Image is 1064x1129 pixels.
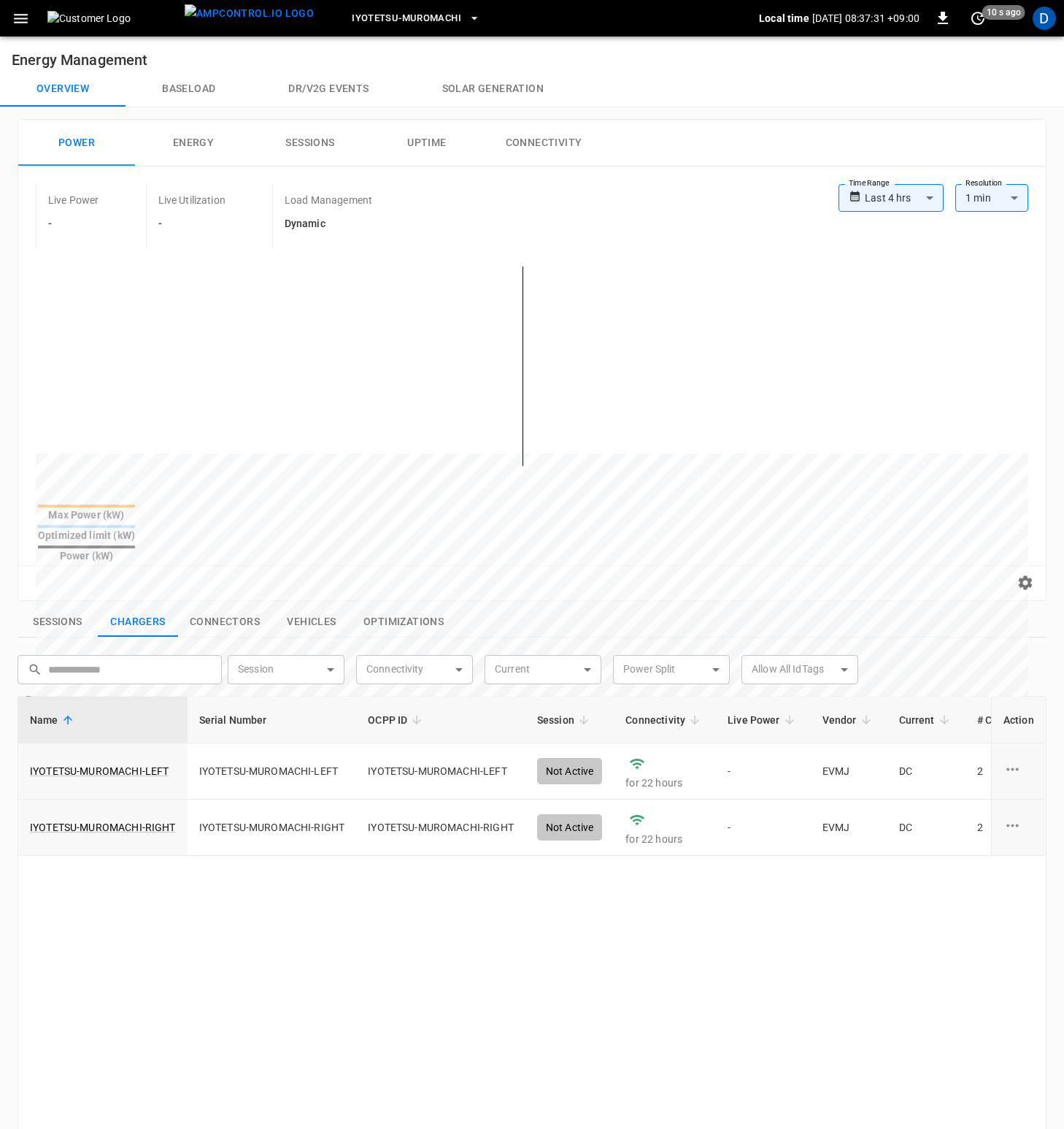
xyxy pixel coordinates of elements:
div: 1 min [955,184,1028,212]
button: Solar generation [406,72,580,107]
button: set refresh interval [966,7,990,30]
button: show latest charge points [98,607,178,638]
button: Energy [135,120,252,167]
span: # Connectors [977,711,1059,729]
button: Iyotetsu-Muromachi [346,4,486,33]
button: show latest vehicles [271,607,352,638]
span: Iyotetsu-Muromachi [352,10,461,27]
img: Customer Logo [47,11,179,26]
img: ampcontrol.io logo [185,4,314,23]
h6: Dynamic [285,216,372,232]
button: Baseload [126,72,252,107]
label: Time Range [849,177,890,189]
a: IYOTETSU-MUROMACHI-RIGHT [30,820,176,835]
button: show latest connectors [178,607,271,638]
div: charge point options [1003,816,1034,838]
div: charge point options [1003,760,1034,782]
p: Local time [759,11,809,26]
button: Power [18,120,135,167]
p: Load Management [285,193,372,207]
span: Connectivity [625,711,704,729]
th: Action [991,697,1046,743]
span: 10 s ago [982,5,1025,20]
button: show latest sessions [18,607,98,638]
button: Uptime [369,120,485,167]
th: Serial Number [188,697,357,743]
span: Session [537,711,593,729]
span: Vendor [822,711,876,729]
p: Live Power [48,193,99,207]
h6: - [48,216,99,232]
div: Last 4 hrs [865,184,944,212]
span: Name [30,711,77,729]
a: IYOTETSU-MUROMACHI-LEFT [30,764,169,778]
button: Sessions [252,120,369,167]
div: profile-icon [1033,7,1056,30]
button: Dr/V2G events [252,72,405,107]
label: Resolution [965,177,1002,189]
button: show latest optimizations [352,607,455,638]
button: Connectivity [485,120,602,167]
p: [DATE] 08:37:31 +09:00 [812,11,920,26]
span: Current [899,711,954,729]
h6: - [158,216,225,232]
span: OCPP ID [368,711,426,729]
p: Live Utilization [158,193,225,207]
span: Live Power [728,711,799,729]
